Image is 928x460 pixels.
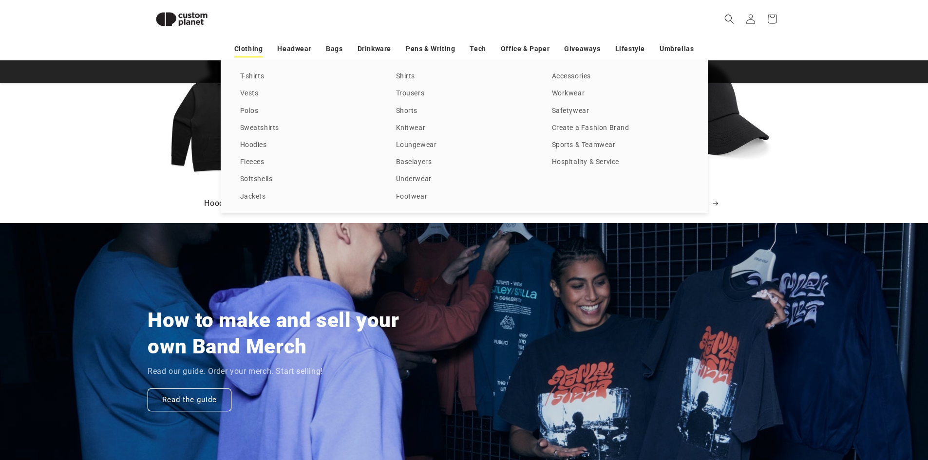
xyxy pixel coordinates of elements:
a: T-shirts [240,70,377,83]
a: Office & Paper [501,40,549,57]
a: Create a Fashion Brand [552,122,688,135]
a: Polos [240,105,377,118]
img: Custom Planet [148,4,216,35]
a: Accessories [552,70,688,83]
a: Sports & Teamwear [552,139,688,152]
a: Sweatshirts [240,122,377,135]
a: Bags [326,40,342,57]
iframe: Chat Widget [765,355,928,460]
summary: Search [719,8,740,30]
a: Footwear [396,190,532,203]
a: Lifestyle [615,40,645,57]
a: Drinkware [358,40,391,57]
a: Giveaways [564,40,600,57]
a: Read the guide [148,388,231,411]
a: Loungewear [396,139,532,152]
a: Tech [470,40,486,57]
a: Knitwear [396,122,532,135]
h2: How to make and sell your own Band Merch [148,307,413,360]
a: Hoodies [240,139,377,152]
a: Trousers [396,87,532,100]
a: Shorts [396,105,532,118]
a: Hospitality & Service [552,156,688,169]
a: Jackets [240,190,377,203]
a: Fleeces [240,156,377,169]
a: Baselayers [396,156,532,169]
a: Pens & Writing [406,40,455,57]
p: Read our guide. Order your merch. Start selling! [148,365,323,379]
a: Safetywear [552,105,688,118]
a: Underwear [396,173,532,186]
a: Headwear [277,40,311,57]
a: Clothing [234,40,263,57]
a: Shirts [396,70,532,83]
a: Vests [240,87,377,100]
a: Softshells [240,173,377,186]
a: Workwear [552,87,688,100]
a: Umbrellas [660,40,694,57]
